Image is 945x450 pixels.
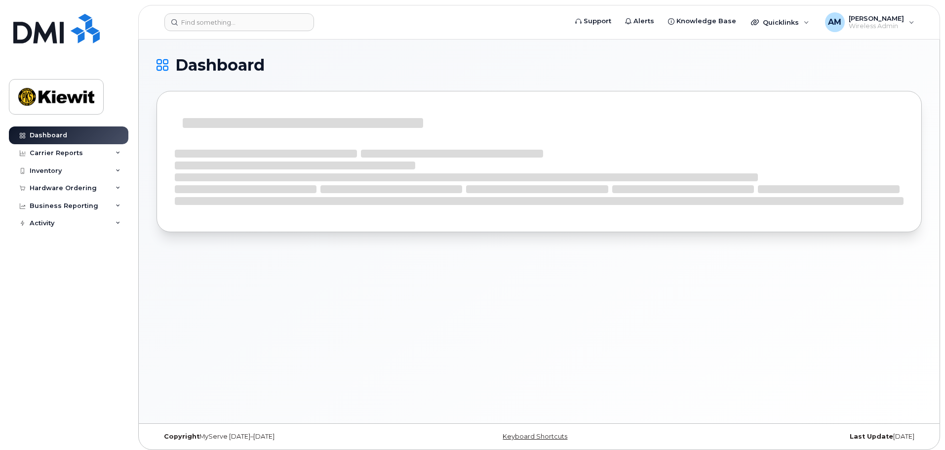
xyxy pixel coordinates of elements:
strong: Copyright [164,433,199,440]
div: MyServe [DATE]–[DATE] [157,433,412,441]
div: [DATE] [667,433,922,441]
a: Keyboard Shortcuts [503,433,567,440]
span: Dashboard [175,58,265,73]
strong: Last Update [850,433,893,440]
